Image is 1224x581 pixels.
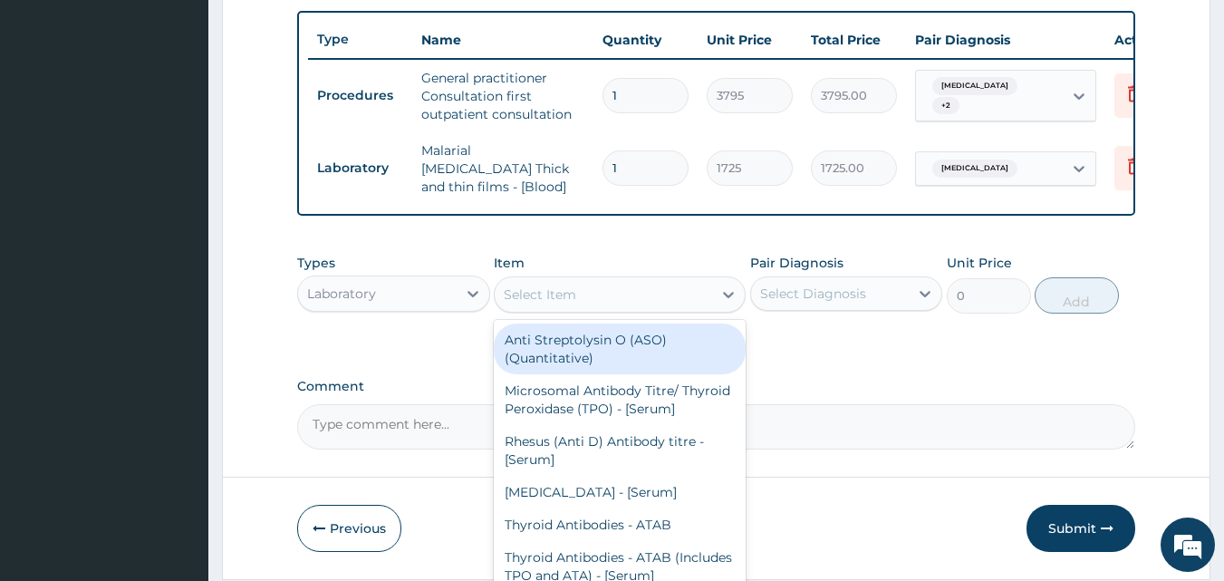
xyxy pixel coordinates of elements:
[494,324,746,374] div: Anti Streptolysin O (ASO) (Quantitative)
[94,102,304,125] div: Chat with us now
[932,77,1017,95] span: [MEDICAL_DATA]
[412,22,593,58] th: Name
[105,175,250,358] span: We're online!
[760,285,866,303] div: Select Diagnosis
[297,256,335,271] label: Types
[802,22,906,58] th: Total Price
[412,60,593,132] td: General practitioner Consultation first outpatient consultation
[308,151,412,185] td: Laboratory
[297,379,1136,394] label: Comment
[494,374,746,425] div: Microsomal Antibody Titre/ Thyroid Peroxidase (TPO) - [Serum]
[494,254,525,272] label: Item
[308,79,412,112] td: Procedures
[307,285,376,303] div: Laboratory
[1035,277,1119,314] button: Add
[932,97,959,115] span: + 2
[9,388,345,451] textarea: Type your message and hit 'Enter'
[1026,505,1135,552] button: Submit
[494,425,746,476] div: Rhesus (Anti D) Antibody titre - [Serum]
[297,505,401,552] button: Previous
[932,160,1017,178] span: [MEDICAL_DATA]
[947,254,1012,272] label: Unit Price
[297,9,341,53] div: Minimize live chat window
[412,132,593,205] td: Malarial [MEDICAL_DATA] Thick and thin films - [Blood]
[494,476,746,508] div: [MEDICAL_DATA] - [Serum]
[494,508,746,541] div: Thyroid Antibodies - ATAB
[504,286,576,304] div: Select Item
[308,23,412,56] th: Type
[34,91,73,136] img: d_794563401_company_1708531726252_794563401
[906,22,1105,58] th: Pair Diagnosis
[593,22,698,58] th: Quantity
[698,22,802,58] th: Unit Price
[1105,22,1196,58] th: Actions
[750,254,843,272] label: Pair Diagnosis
